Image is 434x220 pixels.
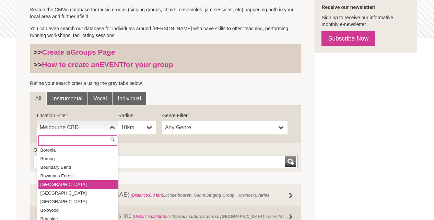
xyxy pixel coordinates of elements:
h3: >> [34,48,298,57]
strong: Singing Group , [206,193,237,198]
li: Boundary Bend [38,163,118,172]
p: Search the CMVic database for music groups (singing groups, choirs, ensembles, jam sessions, etc)... [30,6,301,20]
strong: Groups Page [70,48,115,56]
a: All [30,92,47,106]
li: Bowmans Forest [38,172,118,180]
li: Borung [38,154,118,163]
strong: Varies [257,193,269,198]
p: Refine your search criteria using the grey tabs below. [30,80,301,87]
strong: Various suburbs across [GEOGRAPHIC_DATA] [173,214,264,219]
li: [GEOGRAPHIC_DATA] [38,197,118,206]
a: How to create anEVENTfor your group [42,60,173,68]
label: Or find a Group by Keywords [34,146,298,153]
a: 10km [118,121,156,134]
a: Individual [113,92,146,106]
p: Sign up to receive our informative monthly e-newsletter. [321,14,410,28]
span: Loc: , Genre: , [131,212,328,219]
a: Centre For Adult Education (CAE) (Distance:0.0 km)Loc:Melbouren, Genre:Singing Group ,, Members:V... [30,184,301,206]
span: 10km [121,123,144,132]
a: Vocal [88,92,112,106]
a: Create aGroups Page [42,48,115,56]
label: Location Filter: [37,112,118,119]
span: (Distance: ) [133,214,165,219]
li: Boxwood [38,206,118,214]
span: (Distance: ) [131,193,163,198]
li: [GEOGRAPHIC_DATA] [38,180,118,189]
h3: >> [34,60,298,69]
strong: 0.0 km [151,214,164,219]
strong: Receive our newsletter! [321,4,375,10]
label: Radius: [118,112,156,119]
p: You can even search our database for individuals around [PERSON_NAME] who have skills to offer: t... [30,25,301,39]
label: Genre Filter: [162,112,288,119]
li: [GEOGRAPHIC_DATA] [38,189,118,197]
a: Melbourne CBD [37,121,118,134]
strong: EVENT [99,60,124,68]
span: Melbourne CBD [40,123,107,132]
strong: 0.0 km [149,193,162,198]
span: Any Genre [165,123,276,132]
a: Subscribe Now [321,31,375,46]
a: Any Genre [162,121,288,134]
strong: Melbouren [171,193,191,198]
strong: Music Session (regular) , [279,212,327,219]
a: Instrumental [47,92,87,106]
li: Boronia [38,146,118,154]
span: Loc: , Genre: , Members: [130,193,269,198]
